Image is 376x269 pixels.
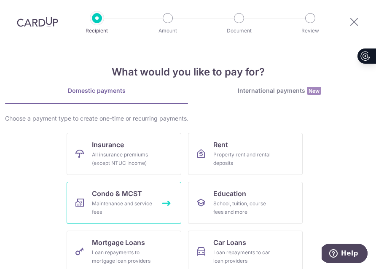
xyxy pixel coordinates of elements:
[213,248,274,265] div: Loan repayments to car loan providers
[322,244,368,265] iframe: Opens a widget where you can find more information
[5,114,371,123] div: Choose a payment type to create one-time or recurring payments.
[73,27,121,35] p: Recipient
[5,65,371,80] h4: What would you like to pay for?
[188,133,303,175] a: RentProperty rent and rental deposits
[92,151,153,167] div: All insurance premiums (except NTUC Income)
[307,87,321,95] span: New
[67,133,181,175] a: InsuranceAll insurance premiums (except NTUC Income)
[287,27,334,35] p: Review
[213,188,246,199] span: Education
[213,237,246,247] span: Car Loans
[188,182,303,224] a: EducationSchool, tuition, course fees and more
[92,248,153,265] div: Loan repayments to mortgage loan providers
[67,182,181,224] a: Condo & MCSTMaintenance and service fees
[213,151,274,167] div: Property rent and rental deposits
[213,140,228,150] span: Rent
[92,199,153,216] div: Maintenance and service fees
[188,86,371,95] div: International payments
[92,140,124,150] span: Insurance
[17,17,58,27] img: CardUp
[92,188,142,199] span: Condo & MCST
[19,6,37,13] span: Help
[215,27,263,35] p: Document
[144,27,191,35] p: Amount
[92,237,145,247] span: Mortgage Loans
[213,199,274,216] div: School, tuition, course fees and more
[5,86,188,95] div: Domestic payments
